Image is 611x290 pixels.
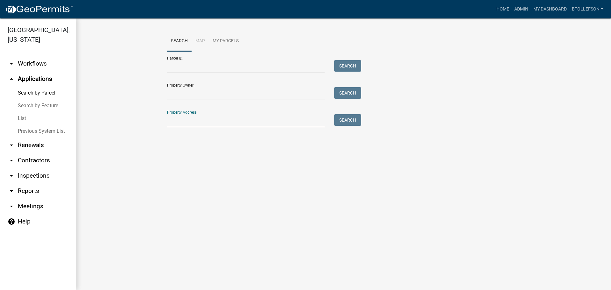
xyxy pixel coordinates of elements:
a: Home [494,3,512,15]
a: Search [167,31,192,52]
i: arrow_drop_down [8,141,15,149]
i: arrow_drop_up [8,75,15,83]
a: btollefson [569,3,606,15]
button: Search [334,114,361,126]
i: arrow_drop_down [8,172,15,180]
a: My Dashboard [531,3,569,15]
i: arrow_drop_down [8,187,15,195]
i: help [8,218,15,225]
button: Search [334,60,361,72]
a: My Parcels [209,31,242,52]
i: arrow_drop_down [8,60,15,67]
a: Admin [512,3,531,15]
i: arrow_drop_down [8,202,15,210]
button: Search [334,87,361,99]
i: arrow_drop_down [8,157,15,164]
